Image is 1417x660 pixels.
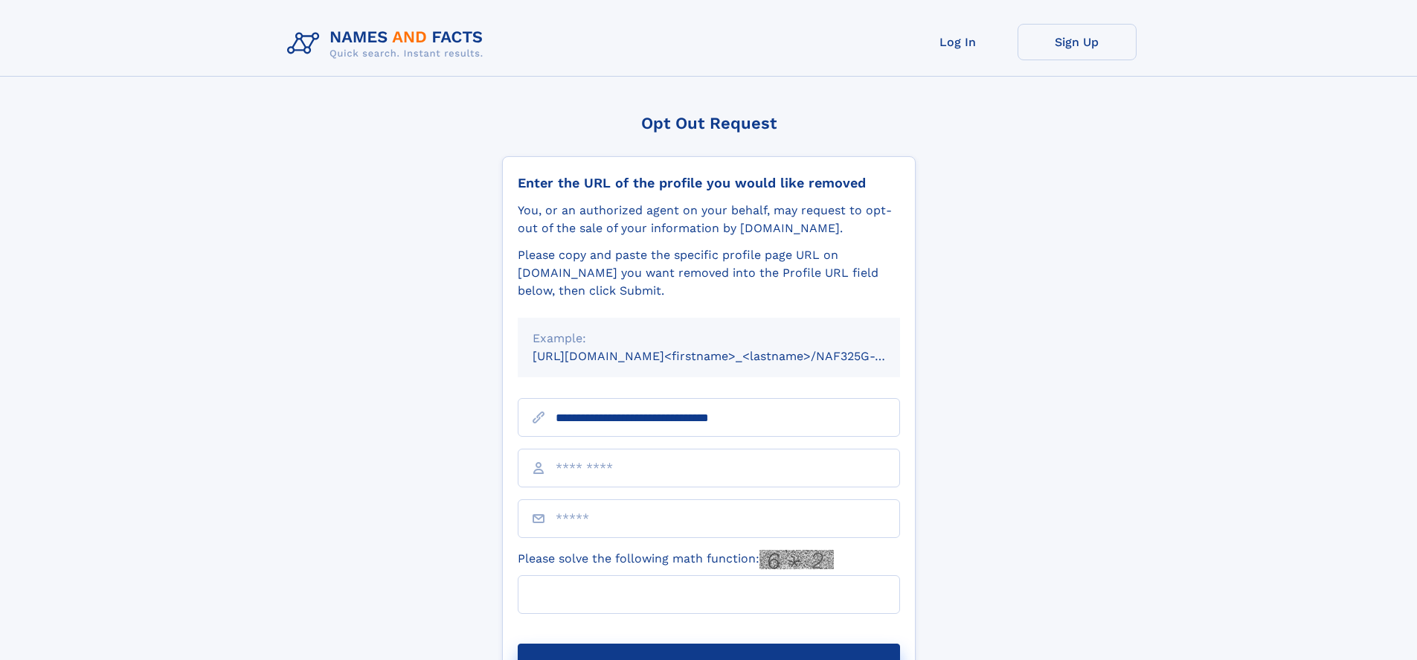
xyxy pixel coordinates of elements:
small: [URL][DOMAIN_NAME]<firstname>_<lastname>/NAF325G-xxxxxxxx [533,349,928,363]
div: Example: [533,330,885,347]
img: Logo Names and Facts [281,24,495,64]
div: Enter the URL of the profile you would like removed [518,175,900,191]
div: Please copy and paste the specific profile page URL on [DOMAIN_NAME] you want removed into the Pr... [518,246,900,300]
label: Please solve the following math function: [518,550,834,569]
a: Log In [899,24,1018,60]
div: Opt Out Request [502,114,916,132]
div: You, or an authorized agent on your behalf, may request to opt-out of the sale of your informatio... [518,202,900,237]
a: Sign Up [1018,24,1137,60]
